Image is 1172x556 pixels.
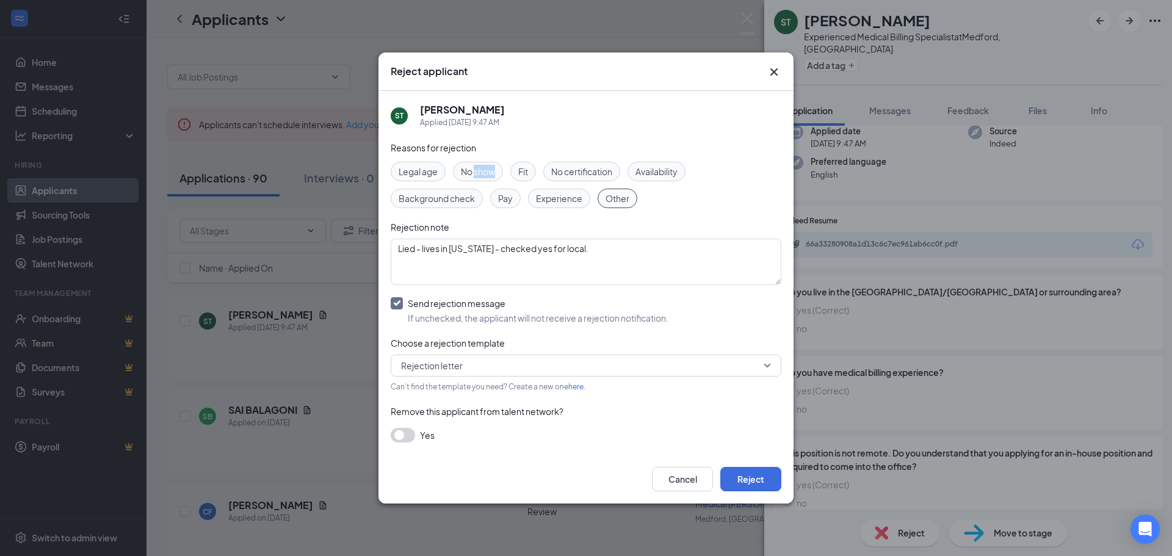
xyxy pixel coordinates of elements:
textarea: Lied - lives in [US_STATE] - checked yes for local. [391,239,781,285]
span: Fit [518,165,528,178]
span: No certification [551,165,612,178]
span: Reasons for rejection [391,142,476,153]
span: Choose a rejection template [391,338,505,348]
span: Other [606,192,629,205]
span: Remove this applicant from talent network? [391,406,563,417]
span: Availability [635,165,678,178]
span: Background check [399,192,475,205]
span: Pay [498,192,513,205]
button: Cancel [652,467,713,491]
span: Can't find the template you need? Create a new one . [391,382,585,391]
svg: Cross [767,65,781,79]
span: Legal age [399,165,438,178]
span: Rejection note [391,222,449,233]
button: Reject [720,467,781,491]
div: Open Intercom Messenger [1130,514,1160,544]
span: No show [461,165,495,178]
h5: [PERSON_NAME] [420,103,505,117]
span: Yes [420,428,435,442]
a: here [568,382,584,391]
h3: Reject applicant [391,65,468,78]
button: Close [767,65,781,79]
div: Applied [DATE] 9:47 AM [420,117,505,129]
span: Rejection letter [401,356,463,375]
div: ST [395,110,403,121]
span: Experience [536,192,582,205]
